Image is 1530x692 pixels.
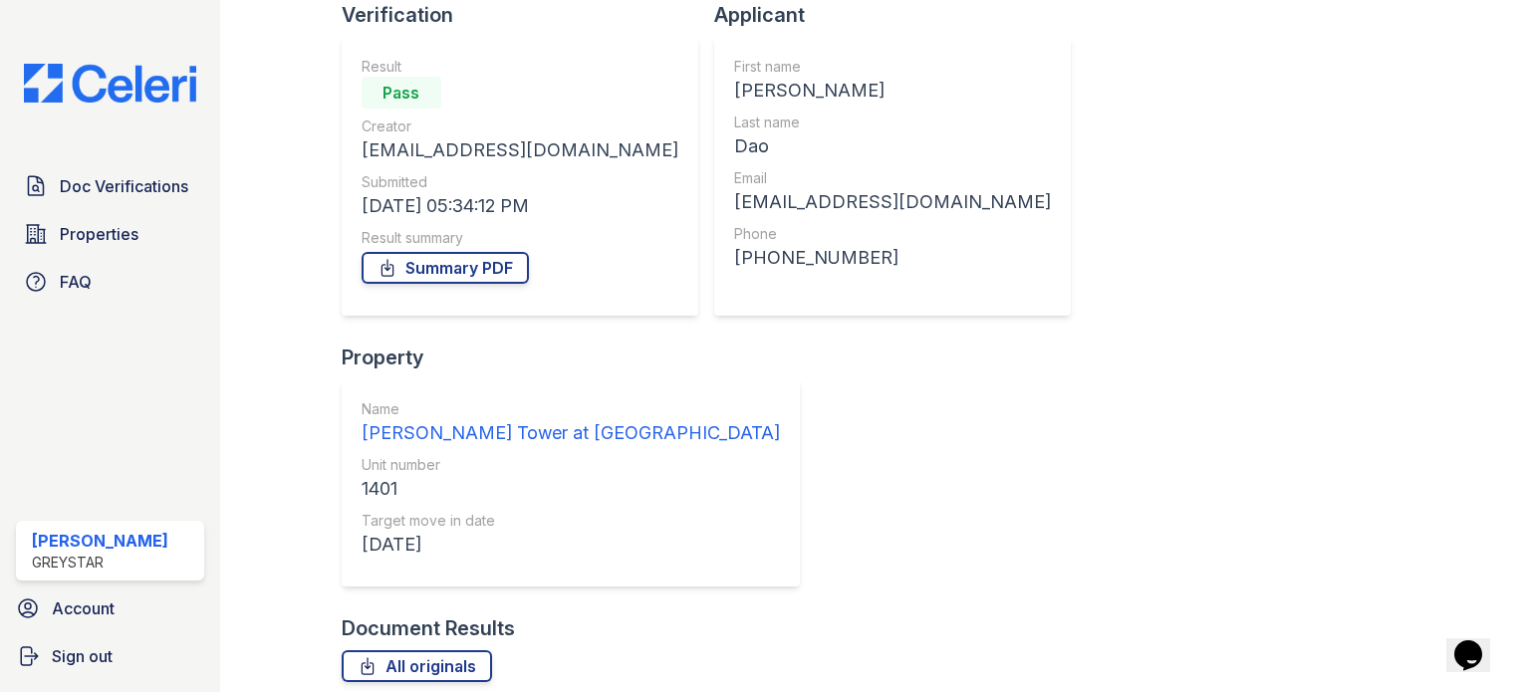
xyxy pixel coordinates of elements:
[362,511,780,531] div: Target move in date
[8,588,212,628] a: Account
[734,168,1051,188] div: Email
[16,262,204,302] a: FAQ
[362,531,780,559] div: [DATE]
[362,399,780,419] div: Name
[362,252,529,284] a: Summary PDF
[8,636,212,676] a: Sign out
[734,113,1051,132] div: Last name
[52,596,115,620] span: Account
[16,166,204,206] a: Doc Verifications
[362,57,678,77] div: Result
[32,553,168,573] div: Greystar
[60,270,92,294] span: FAQ
[1446,612,1510,672] iframe: chat widget
[734,77,1051,105] div: [PERSON_NAME]
[362,228,678,248] div: Result summary
[734,132,1051,160] div: Dao
[342,614,515,642] div: Document Results
[60,222,138,246] span: Properties
[362,399,780,447] a: Name [PERSON_NAME] Tower at [GEOGRAPHIC_DATA]
[362,116,678,136] div: Creator
[32,529,168,553] div: [PERSON_NAME]
[734,224,1051,244] div: Phone
[342,344,816,371] div: Property
[714,1,1087,29] div: Applicant
[342,650,492,682] a: All originals
[362,475,780,503] div: 1401
[8,64,212,103] img: CE_Logo_Blue-a8612792a0a2168367f1c8372b55b34899dd931a85d93a1a3d3e32e68fde9ad4.png
[362,455,780,475] div: Unit number
[362,192,678,220] div: [DATE] 05:34:12 PM
[362,419,780,447] div: [PERSON_NAME] Tower at [GEOGRAPHIC_DATA]
[342,1,714,29] div: Verification
[734,188,1051,216] div: [EMAIL_ADDRESS][DOMAIN_NAME]
[362,77,441,109] div: Pass
[52,644,113,668] span: Sign out
[362,172,678,192] div: Submitted
[734,57,1051,77] div: First name
[734,244,1051,272] div: [PHONE_NUMBER]
[16,214,204,254] a: Properties
[60,174,188,198] span: Doc Verifications
[362,136,678,164] div: [EMAIL_ADDRESS][DOMAIN_NAME]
